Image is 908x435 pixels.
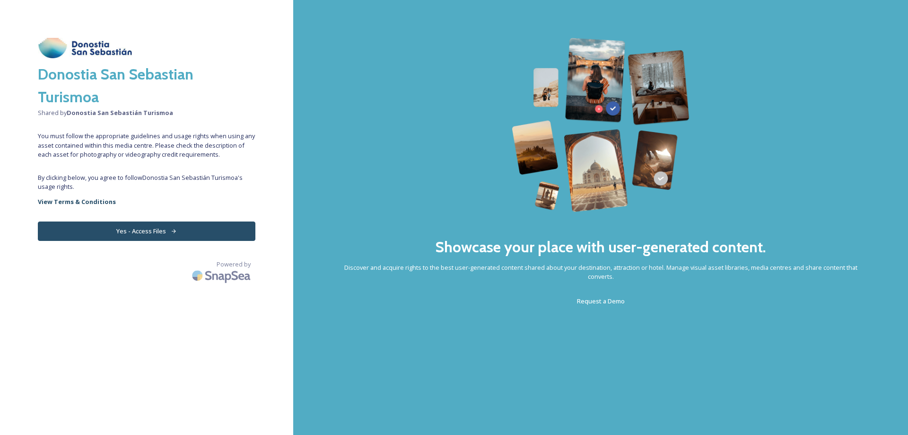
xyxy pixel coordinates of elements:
[38,132,255,159] span: You must follow the appropriate guidelines and usage rights when using any asset contained within...
[38,38,132,58] img: download.jpeg
[38,196,255,207] a: View Terms & Conditions
[331,263,870,281] span: Discover and acquire rights to the best user-generated content shared about your destination, att...
[38,197,116,206] strong: View Terms & Conditions
[38,222,255,241] button: Yes - Access Files
[577,297,625,305] span: Request a Demo
[189,265,255,287] img: SnapSea Logo
[217,260,251,269] span: Powered by
[67,108,173,117] strong: Donostia San Sebastián Turismoa
[38,173,255,191] span: By clicking below, you agree to follow Donostia San Sebastián Turismoa 's usage rights.
[435,236,766,258] h2: Showcase your place with user-generated content.
[38,63,255,108] h2: Donostia San Sebastian Turismoa
[38,108,255,117] span: Shared by
[512,38,689,212] img: 63b42ca75bacad526042e722_Group%20154-p-800.png
[577,295,625,307] a: Request a Demo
